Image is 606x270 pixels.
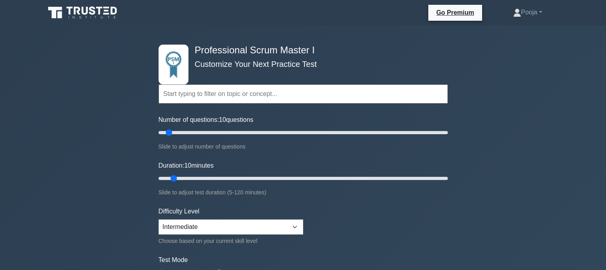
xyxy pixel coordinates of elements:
[192,45,409,56] h4: Professional Scrum Master I
[431,8,479,18] a: Go Premium
[159,255,448,265] label: Test Mode
[184,162,191,169] span: 10
[159,207,200,216] label: Difficulty Level
[159,188,448,197] div: Slide to adjust test duration (5-120 minutes)
[494,4,561,20] a: Pooja
[159,236,303,246] div: Choose based on your current skill level
[159,84,448,104] input: Start typing to filter on topic or concept...
[159,142,448,151] div: Slide to adjust number of questions
[159,115,253,125] label: Number of questions: questions
[159,161,214,170] label: Duration: minutes
[219,116,226,123] span: 10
